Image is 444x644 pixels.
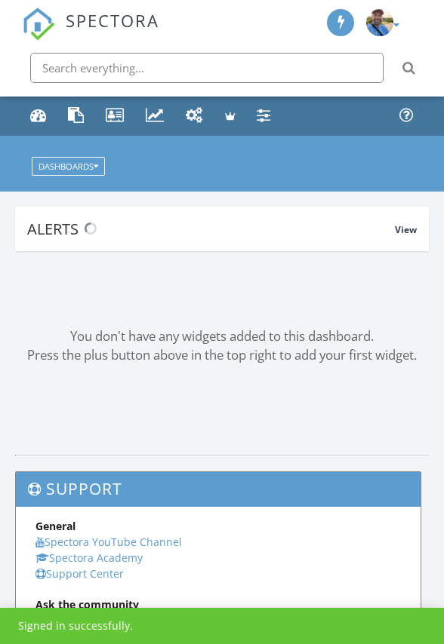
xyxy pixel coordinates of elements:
[395,223,417,236] span: View
[30,53,384,83] input: Search everything...
[15,327,429,345] div: You don't have any widgets added to this dashboard.
[394,102,419,130] a: Support Center
[140,102,170,130] a: Metrics
[180,102,209,130] a: Automations (Basic)
[35,535,182,549] a: Spectora YouTube Channel
[100,102,130,130] a: Contacts
[35,596,402,612] div: Ask the community
[22,22,159,51] a: SPECTORA
[22,8,55,41] img: The Best Home Inspection Software - Spectora
[251,102,276,130] a: Settings
[25,102,52,130] a: Dashboard
[32,157,105,176] button: Dashboards
[35,519,76,533] strong: General
[66,8,159,32] span: SPECTORA
[63,102,90,130] a: Templates
[27,219,395,239] div: Alerts
[16,472,421,507] h3: Support
[35,550,143,565] a: Spectora Academy
[39,162,98,170] div: Dashboards
[366,9,393,36] img: me.jpg
[15,345,429,364] div: Press the plus button above in the top right to add your first widget.
[35,566,124,581] a: Support Center
[220,102,241,130] a: Advanced
[18,618,133,633] div: Signed in successfully.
